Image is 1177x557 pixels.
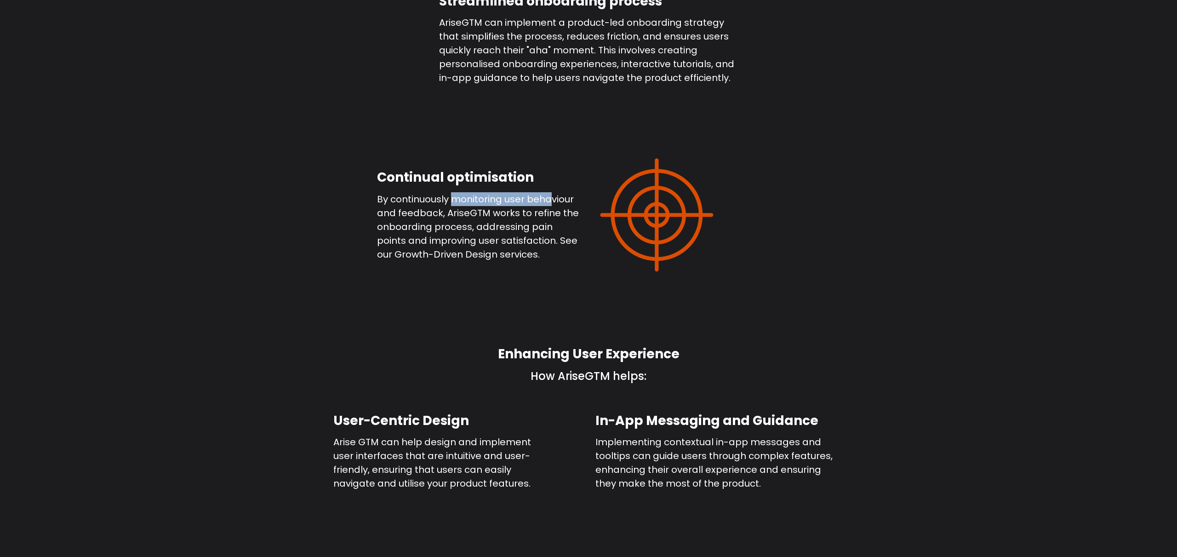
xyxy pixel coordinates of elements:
span: Implementing contextual in-app messages and tooltips can guide users through complex features, en... [595,436,833,490]
span: AriseGTM can implement a product-led onboarding strategy that simplifies the process, reduces fri... [439,16,734,84]
img: Target-06-orange-1 [595,154,718,276]
span: Arise GTM can help design and implement user interfaces that are intuitive and user-friendly, ens... [333,436,531,490]
h2: User-Centric Design [333,412,538,430]
span: By continuously monitoring user behaviour and feedback, AriseGTM works to refine the onboarding p... [377,193,579,261]
h2: Continual optimisation [377,169,582,186]
h2: Enhancing User Experience [333,345,844,363]
h2: In-App Messaging and Guidance [595,412,844,430]
h3: How AriseGTM helps: [333,369,844,384]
